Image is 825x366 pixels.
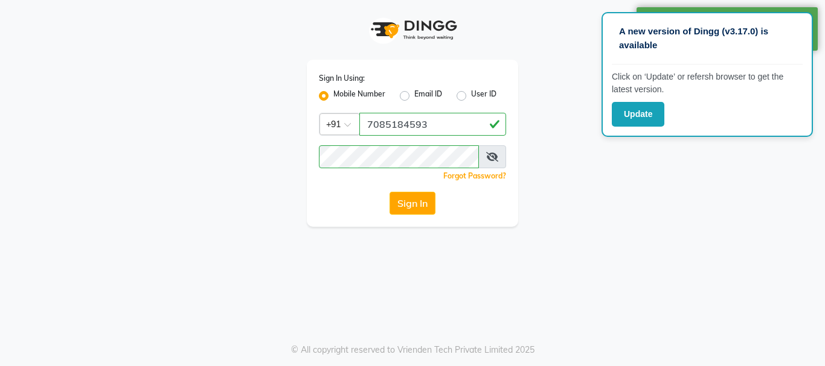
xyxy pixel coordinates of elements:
label: Sign In Using: [319,73,365,84]
img: logo1.svg [364,12,461,48]
label: Email ID [414,89,442,103]
input: Username [319,145,479,168]
button: Update [612,102,664,127]
label: User ID [471,89,496,103]
input: Username [359,113,506,136]
label: Mobile Number [333,89,385,103]
a: Forgot Password? [443,171,506,180]
p: A new version of Dingg (v3.17.0) is available [619,25,795,52]
p: Click on ‘Update’ or refersh browser to get the latest version. [612,71,803,96]
button: Sign In [390,192,435,215]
